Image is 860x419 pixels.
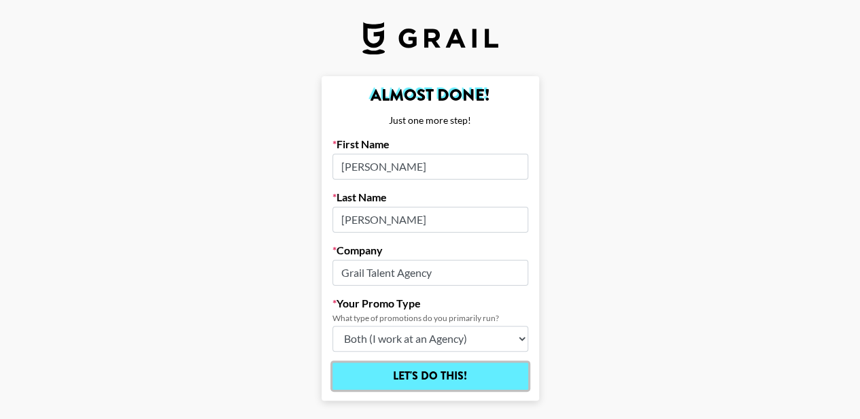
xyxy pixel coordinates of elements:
[332,297,528,310] label: Your Promo Type
[332,190,528,204] label: Last Name
[332,244,528,257] label: Company
[362,22,498,54] img: Grail Talent Logo
[332,207,528,233] input: Last Name
[332,114,528,127] div: Just one more step!
[332,313,528,323] div: What type of promotions do you primarily run?
[332,260,528,286] input: Company
[332,154,528,180] input: First Name
[332,137,528,151] label: First Name
[332,87,528,103] h2: Almost Done!
[332,363,528,390] input: Let's Do This!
